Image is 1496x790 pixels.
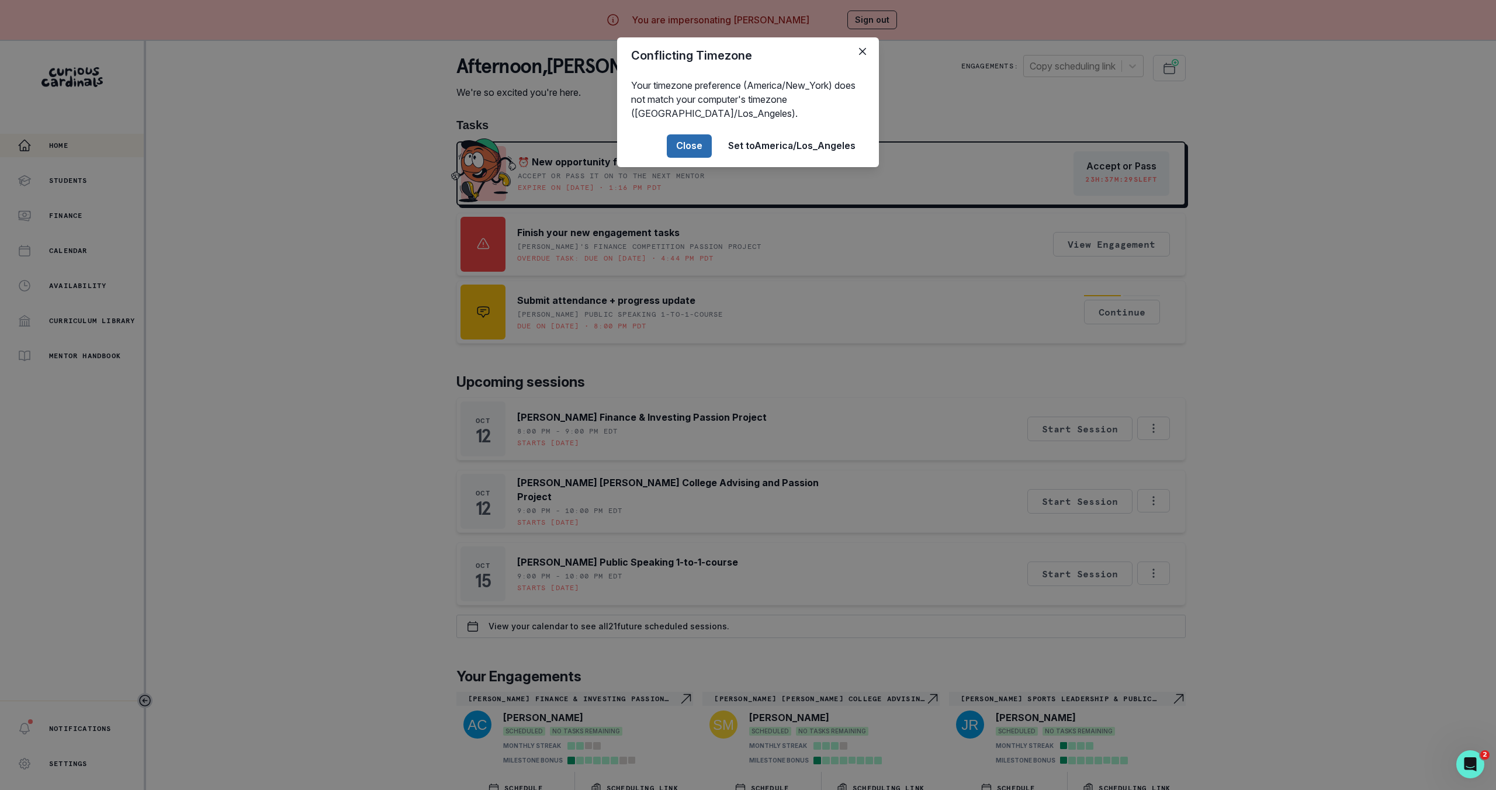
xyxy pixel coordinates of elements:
button: Close [667,134,712,158]
button: Close [853,42,872,61]
div: Your timezone preference (America/New_York) does not match your computer's timezone ([GEOGRAPHIC_... [617,74,879,125]
button: Set toAmerica/Los_Angeles [719,134,865,158]
header: Conflicting Timezone [617,37,879,74]
iframe: Intercom live chat [1456,750,1484,778]
span: 2 [1480,750,1490,760]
